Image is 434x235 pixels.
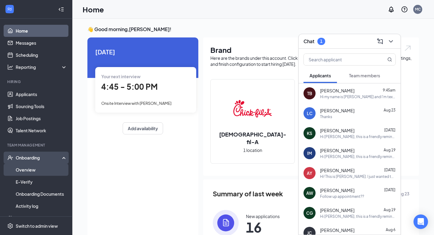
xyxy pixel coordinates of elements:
[210,45,412,55] h1: Brand
[320,227,354,233] span: [PERSON_NAME]
[304,54,375,65] input: Search applicant
[16,124,67,137] a: Talent Network
[384,128,395,132] span: [DATE]
[320,39,322,44] div: 1
[414,214,428,229] div: Open Intercom Messenger
[307,130,312,136] div: KS
[384,168,395,172] span: [DATE]
[101,74,140,79] span: Your next interview
[320,194,364,199] div: Follow up appointment??
[387,38,395,45] svg: ChevronDown
[101,82,158,92] span: 4:45 - 5:00 PM
[376,38,384,45] svg: ComposeMessage
[16,25,67,37] a: Home
[320,147,354,153] span: [PERSON_NAME]
[7,6,13,12] svg: WorkstreamLogo
[16,164,67,176] a: Overview
[386,37,396,46] button: ChevronDown
[83,4,104,14] h1: Home
[320,174,396,179] div: Hi! This is [PERSON_NAME]. I just wanted to follow up and see if you are still hiring at this tim...
[16,212,67,224] a: Team
[386,227,395,232] span: Aug 6
[307,110,313,116] div: LC
[95,47,190,56] span: [DATE]
[307,150,312,156] div: IM
[320,167,354,173] span: [PERSON_NAME]
[16,112,67,124] a: Job Postings
[246,222,280,233] span: 16
[320,214,396,219] div: Hi [PERSON_NAME], this is a friendly reminder. Your interview with [DEMOGRAPHIC_DATA]-fil-A for B...
[383,88,395,92] span: 9:45am
[306,190,313,196] div: AW
[388,6,395,13] svg: Notifications
[123,122,163,134] button: Add availability
[16,88,67,100] a: Applicants
[320,94,396,99] div: Hi my name is [PERSON_NAME] and I'm texting about my application
[101,101,171,106] span: Onsite Interview with [PERSON_NAME]
[307,90,312,96] div: TB
[310,73,331,78] span: Applicants
[16,188,67,200] a: Onboarding Documents
[16,223,58,229] div: Switch to admin view
[375,37,385,46] button: ComposeMessage
[16,200,67,212] a: Activity log
[349,73,380,78] span: Team members
[401,6,408,13] svg: QuestionInfo
[320,88,354,94] span: [PERSON_NAME]
[16,176,67,188] a: E-Verify
[7,155,13,161] svg: UserCheck
[58,6,64,12] svg: Collapse
[320,154,396,159] div: Hi [PERSON_NAME], this is a friendly reminder. Your interview with [DEMOGRAPHIC_DATA]-fil-A for F...
[243,147,262,153] span: 1 location
[87,26,419,33] h3: 👋 Good morning, [PERSON_NAME] !
[16,155,62,161] div: Onboarding
[303,38,314,45] h3: Chat
[384,108,395,112] span: Aug 23
[415,7,421,12] div: MC
[306,210,313,216] div: CG
[7,79,66,84] div: Hiring
[210,55,412,67] div: Here are the brands under this account. Click into a brand to see your locations, managers, job p...
[320,187,354,193] span: [PERSON_NAME]
[384,148,395,152] span: Aug 19
[384,208,395,212] span: Aug 19
[320,108,354,114] span: [PERSON_NAME]
[16,37,67,49] a: Messages
[213,188,283,199] span: Summary of last week
[211,130,294,146] h2: [DEMOGRAPHIC_DATA]-fil-A
[233,89,272,128] img: Chick-fil-A
[320,207,354,213] span: [PERSON_NAME]
[7,143,66,148] div: Team Management
[7,223,13,229] svg: Settings
[246,213,280,219] div: New applications
[7,64,13,70] svg: Analysis
[404,45,412,52] img: open.6027fd2a22e1237b5b06.svg
[320,134,396,139] div: Hi [PERSON_NAME], this is a friendly reminder. Your interview with [DEMOGRAPHIC_DATA]-fil-A for B...
[320,114,332,119] div: Thanks
[320,127,354,134] span: [PERSON_NAME]
[16,49,67,61] a: Scheduling
[387,57,392,62] svg: MagnifyingGlass
[384,188,395,192] span: [DATE]
[16,100,67,112] a: Sourcing Tools
[307,170,312,176] div: AY
[16,64,68,70] div: Reporting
